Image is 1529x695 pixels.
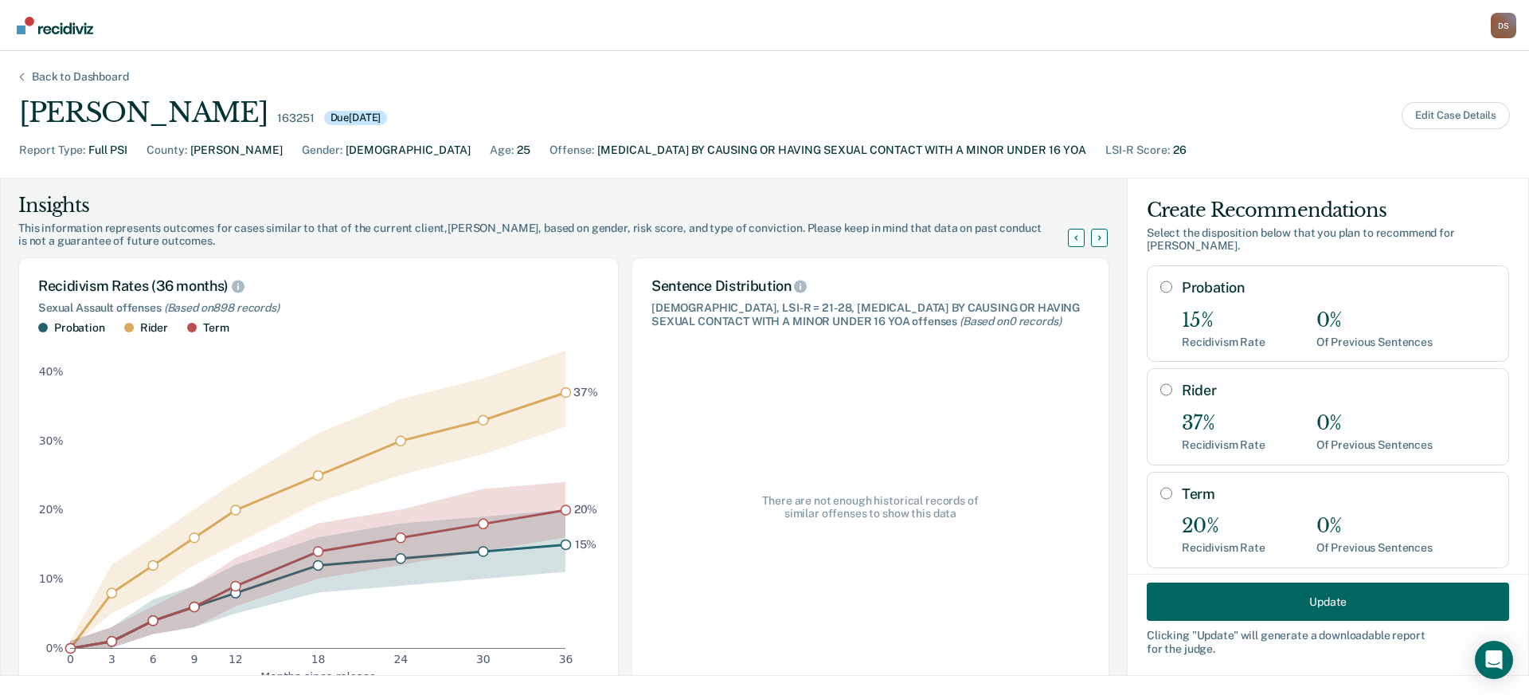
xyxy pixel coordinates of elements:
div: 0% [1316,412,1433,435]
button: Edit Case Details [1402,102,1510,129]
text: 18 [311,653,326,666]
div: [DEMOGRAPHIC_DATA], LSI-R = 21-28, [MEDICAL_DATA] BY CAUSING OR HAVING SEXUAL CONTACT WITH A MINO... [651,301,1089,328]
div: Insights [18,193,1087,218]
div: Recidivism Rate [1182,336,1265,349]
div: Back to Dashboard [13,70,148,84]
div: Term [203,321,229,335]
div: Rider [140,321,168,335]
text: 20% [574,503,598,516]
button: Update [1147,583,1509,621]
div: Select the disposition below that you plan to recommend for [PERSON_NAME] . [1147,226,1509,253]
text: 24 [393,653,408,666]
g: x-axis tick label [67,653,573,666]
text: 9 [191,653,198,666]
text: 0 [67,653,74,666]
div: Report Type : [19,142,85,159]
div: 15% [1182,309,1265,332]
div: Of Previous Sentences [1316,438,1433,452]
g: x-axis label [260,669,376,682]
div: Recidivism Rate [1182,438,1265,452]
g: text [573,386,598,551]
span: There are not enough historical records of similar offenses to show this data [757,494,984,521]
div: Due [DATE] [324,111,388,125]
div: Of Previous Sentences [1316,336,1433,349]
div: Probation [54,321,105,335]
g: area [70,351,565,648]
div: Recidivism Rates (36 months) [38,277,599,295]
text: 40% [39,365,64,378]
div: Sexual Assault offenses [38,301,599,315]
text: Months since release [260,669,376,682]
img: Recidiviz [17,17,93,34]
div: Open Intercom Messenger [1475,641,1513,679]
div: [PERSON_NAME] [19,96,268,129]
div: D S [1491,13,1516,38]
div: Sentence Distribution [651,277,1089,295]
text: 30% [39,434,64,446]
span: (Based on 0 records ) [960,315,1061,328]
div: [PERSON_NAME] [190,142,283,159]
text: 15% [575,537,597,550]
div: Gender : [302,142,342,159]
div: Clicking " Update " will generate a downloadable report for the judge. [1147,629,1509,656]
span: (Based on 898 records ) [164,301,280,314]
div: Recidivism Rate [1182,541,1265,555]
label: Term [1182,485,1496,503]
text: 6 [150,653,157,666]
div: County : [147,142,187,159]
div: 20% [1182,515,1265,538]
div: 25 [517,142,530,159]
div: Full PSI [88,142,127,159]
div: 0% [1316,309,1433,332]
div: Offense : [549,142,594,159]
label: Probation [1182,279,1496,296]
div: Of Previous Sentences [1316,541,1433,555]
div: Create Recommendations [1147,198,1509,223]
text: 3 [108,653,115,666]
div: 26 [1173,142,1187,159]
div: 0% [1316,515,1433,538]
g: y-axis tick label [39,365,64,654]
text: 30 [476,653,491,666]
text: 0% [46,642,64,654]
text: 10% [39,572,64,585]
div: [MEDICAL_DATA] BY CAUSING OR HAVING SEXUAL CONTACT WITH A MINOR UNDER 16 YOA [597,142,1086,159]
text: 37% [573,386,598,399]
text: 20% [39,503,64,516]
div: 37% [1182,412,1265,435]
div: This information represents outcomes for cases similar to that of the current client, [PERSON_NAM... [18,222,1087,249]
text: 36 [559,653,573,666]
div: Age : [490,142,514,159]
button: Profile dropdown button [1491,13,1516,38]
label: Rider [1182,382,1496,399]
div: LSI-R Score : [1105,142,1170,159]
div: 163251 [277,112,314,125]
text: 12 [229,653,243,666]
div: [DEMOGRAPHIC_DATA] [346,142,471,159]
